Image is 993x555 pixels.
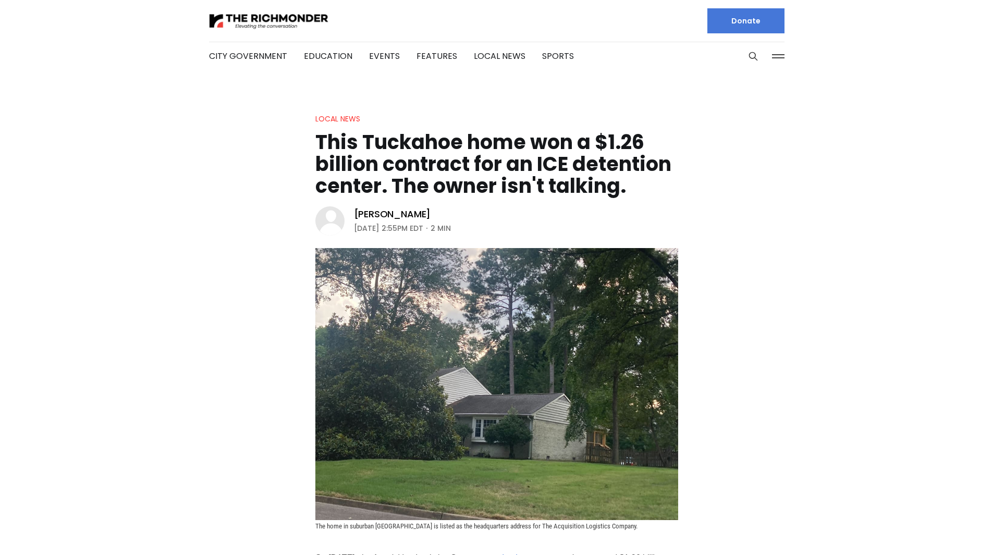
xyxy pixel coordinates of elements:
[416,50,457,62] a: Features
[209,12,329,30] img: The Richmonder
[315,248,678,520] img: This Tuckahoe home won a $1.26 billion contract for an ICE detention center. The owner isn't talk...
[474,50,525,62] a: Local News
[707,8,784,33] a: Donate
[354,222,423,235] time: [DATE] 2:55PM EDT
[315,522,638,530] span: The home in suburban [GEOGRAPHIC_DATA] is listed as the headquarters address for The Acquisition ...
[304,50,352,62] a: Education
[315,131,678,197] h1: This Tuckahoe home won a $1.26 billion contract for an ICE detention center. The owner isn't talk...
[905,504,993,555] iframe: portal-trigger
[209,50,287,62] a: City Government
[369,50,400,62] a: Events
[354,208,431,220] a: [PERSON_NAME]
[542,50,574,62] a: Sports
[431,222,451,235] span: 2 min
[745,48,761,64] button: Search this site
[315,114,360,124] a: Local News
